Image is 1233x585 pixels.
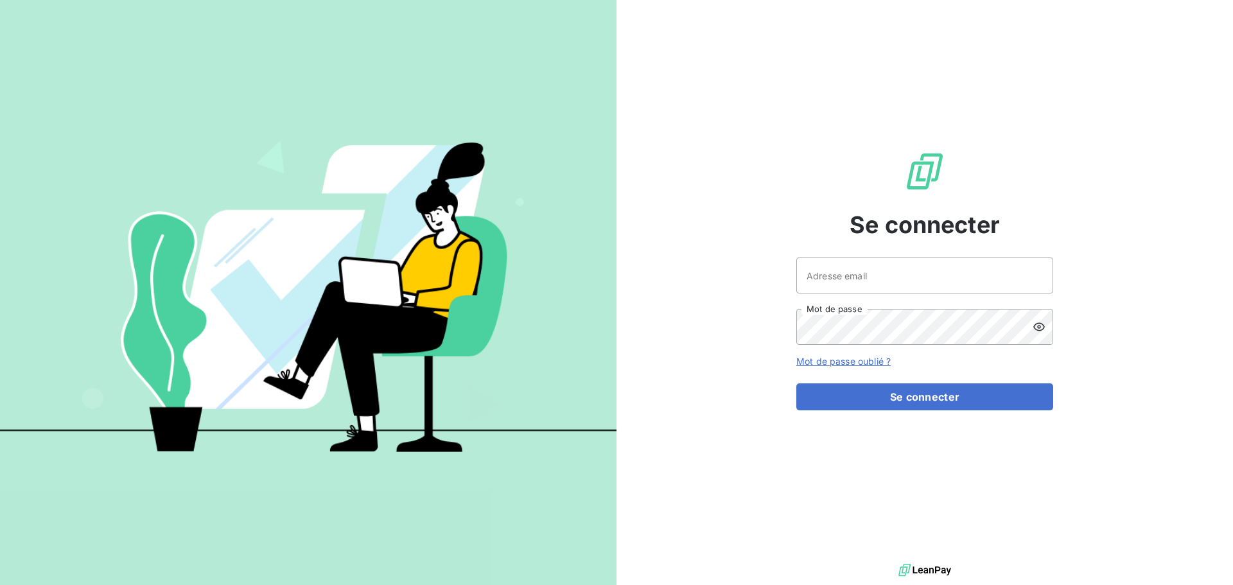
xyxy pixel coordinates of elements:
img: logo [898,561,951,580]
span: Se connecter [850,207,1000,242]
input: placeholder [796,258,1053,293]
img: Logo LeanPay [904,151,945,192]
button: Se connecter [796,383,1053,410]
a: Mot de passe oublié ? [796,356,891,367]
